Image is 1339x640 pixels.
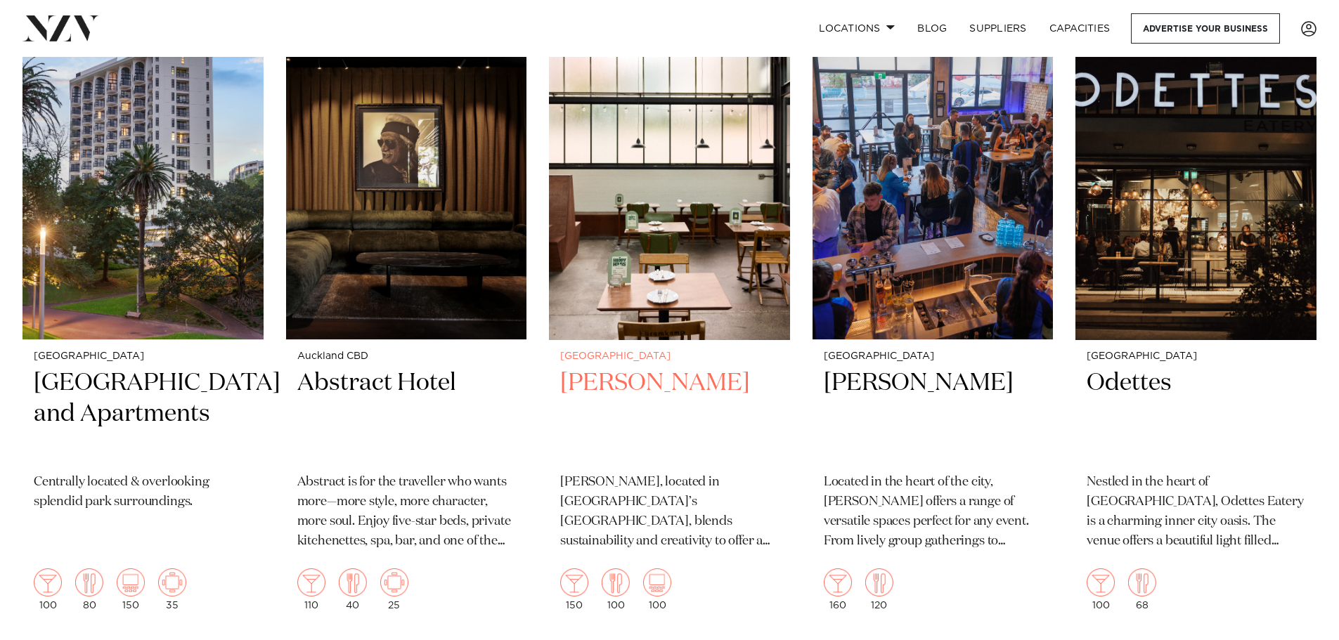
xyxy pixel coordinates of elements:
[34,473,252,512] p: Centrally located & overlooking splendid park surroundings.
[158,568,186,610] div: 35
[813,17,1054,622] a: [GEOGRAPHIC_DATA] [PERSON_NAME] Located in the heart of the city, [PERSON_NAME] offers a range of...
[1087,367,1305,462] h2: Odettes
[117,568,145,610] div: 150
[602,568,630,596] img: dining.png
[22,15,99,41] img: nzv-logo.png
[286,17,527,622] a: Auckland CBD Abstract Hotel Abstract is for the traveller who wants more—more style, more charact...
[1038,13,1122,44] a: Capacities
[824,351,1042,362] small: [GEOGRAPHIC_DATA]
[1087,473,1305,551] p: Nestled in the heart of [GEOGRAPHIC_DATA], Odettes Eatery is a charming inner city oasis. The ven...
[808,13,906,44] a: Locations
[117,568,145,596] img: theatre.png
[560,568,588,596] img: cocktail.png
[380,568,408,610] div: 25
[865,568,893,610] div: 120
[34,568,62,596] img: cocktail.png
[602,568,630,610] div: 100
[297,367,516,462] h2: Abstract Hotel
[297,473,516,551] p: Abstract is for the traveller who wants more—more style, more character, more soul. Enjoy five-st...
[339,568,367,610] div: 40
[380,568,408,596] img: meeting.png
[1131,13,1280,44] a: Advertise your business
[560,351,779,362] small: [GEOGRAPHIC_DATA]
[34,367,252,462] h2: [GEOGRAPHIC_DATA] and Apartments
[824,473,1042,551] p: Located in the heart of the city, [PERSON_NAME] offers a range of versatile spaces perfect for an...
[75,568,103,596] img: dining.png
[297,351,516,362] small: Auckland CBD
[1087,568,1115,596] img: cocktail.png
[643,568,671,596] img: theatre.png
[22,17,264,622] a: [GEOGRAPHIC_DATA] [GEOGRAPHIC_DATA] and Apartments Centrally located & overlooking splendid park ...
[1087,351,1305,362] small: [GEOGRAPHIC_DATA]
[958,13,1037,44] a: SUPPLIERS
[1075,17,1317,622] a: [GEOGRAPHIC_DATA] Odettes Nestled in the heart of [GEOGRAPHIC_DATA], Odettes Eatery is a charming...
[824,568,852,610] div: 160
[297,568,325,610] div: 110
[158,568,186,596] img: meeting.png
[1128,568,1156,610] div: 68
[339,568,367,596] img: dining.png
[824,568,852,596] img: cocktail.png
[549,17,790,622] a: [GEOGRAPHIC_DATA] [PERSON_NAME] [PERSON_NAME], located in [GEOGRAPHIC_DATA]’s [GEOGRAPHIC_DATA], ...
[560,568,588,610] div: 150
[297,568,325,596] img: cocktail.png
[34,568,62,610] div: 100
[906,13,958,44] a: BLOG
[824,367,1042,462] h2: [PERSON_NAME]
[34,351,252,362] small: [GEOGRAPHIC_DATA]
[1128,568,1156,596] img: dining.png
[560,367,779,462] h2: [PERSON_NAME]
[1087,568,1115,610] div: 100
[75,568,103,610] div: 80
[865,568,893,596] img: dining.png
[643,568,671,610] div: 100
[560,473,779,551] p: [PERSON_NAME], located in [GEOGRAPHIC_DATA]’s [GEOGRAPHIC_DATA], blends sustainability and creati...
